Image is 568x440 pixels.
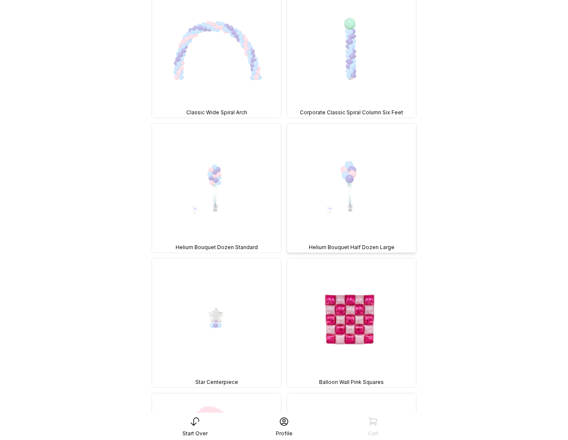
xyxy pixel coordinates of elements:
img: Add-ons, 3 Colors, Helium Bouquet Half Dozen Large [287,124,416,253]
img: Add-ons, 3 Colors, Star Centerpiece [152,259,281,387]
div: Start Over [182,430,208,437]
span: Helium Bouquet Half Dozen Large [309,244,395,251]
img: Add-ons, 3 Sizes, Balloon Wall Pink Squares [287,259,416,387]
img: Add-ons, 3 Colors, Helium Bouquet Dozen Standard [152,124,281,253]
span: Star Centerpiece [195,379,238,386]
span: Classic Wide Spiral Arch [186,109,247,116]
span: Corporate Classic Spiral Column Six Feet [300,109,403,116]
span: Balloon Wall Pink Squares [319,379,384,386]
span: Helium Bouquet Dozen Standard [176,244,258,251]
div: Profile [276,430,293,437]
div: Cart [368,430,378,437]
